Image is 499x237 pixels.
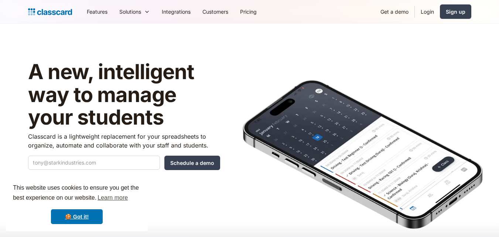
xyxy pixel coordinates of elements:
[28,61,220,129] h1: A new, intelligent way to manage your students
[28,176,220,184] p: 24/7 support — data migration assistance.
[234,3,263,20] a: Pricing
[81,3,113,20] a: Features
[6,176,148,231] div: cookieconsent
[156,3,196,20] a: Integrations
[440,4,471,19] a: Sign up
[51,209,103,224] a: dismiss cookie message
[13,183,141,203] span: This website uses cookies to ensure you get the best experience on our website.
[28,156,160,170] input: tony@starkindustries.com
[415,3,440,20] a: Login
[196,3,234,20] a: Customers
[164,156,220,170] input: Schedule a demo
[28,132,220,150] p: Classcard is a lightweight replacement for your spreadsheets to organize, automate and collaborat...
[96,192,129,203] a: learn more about cookies
[28,7,72,17] a: Logo
[28,156,220,170] form: Quick Demo Form
[446,8,465,16] div: Sign up
[113,3,156,20] div: Solutions
[375,3,414,20] a: Get a demo
[119,8,141,16] div: Solutions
